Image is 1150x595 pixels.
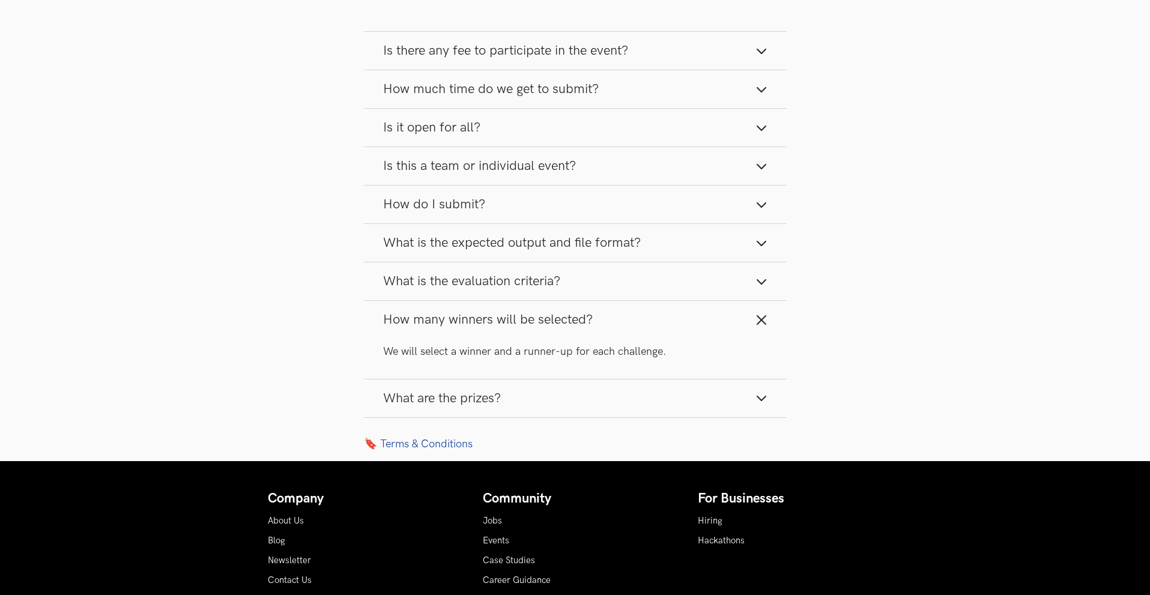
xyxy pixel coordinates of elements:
[364,186,787,223] button: How do I submit?
[383,312,593,328] span: How many winners will be selected?
[698,491,883,507] h4: For Businesses
[268,536,285,546] a: Blog
[483,575,551,585] a: Career Guidance
[383,81,599,97] span: How much time do we get to submit?
[383,235,641,251] span: What is the expected output and file format?
[483,491,668,507] h4: Community
[364,70,787,108] button: How much time do we get to submit?
[364,339,787,378] div: How many winners will be selected?
[364,109,787,146] button: Is it open for all?
[268,491,453,507] h4: Company
[364,32,787,70] button: Is there any fee to participate in the event?
[383,390,501,406] span: What are the prizes?
[383,119,480,136] span: Is it open for all?
[364,379,787,417] button: What are the prizes?
[364,437,787,450] a: 🔖 Terms & Conditions
[383,43,628,59] span: Is there any fee to participate in the event?
[483,516,502,526] a: Jobs
[383,196,485,213] span: How do I submit?
[383,158,576,174] span: Is this a team or individual event?
[268,555,311,566] a: Newsletter
[383,344,767,359] p: We will select a winner and a runner-up for each challenge.
[364,147,787,185] button: Is this a team or individual event?
[268,575,312,585] a: Contact Us
[483,555,535,566] a: Case Studies
[483,536,509,546] a: Events
[268,516,304,526] a: About Us
[698,536,745,546] a: Hackathons
[364,262,787,300] button: What is the evaluation criteria?
[698,516,722,526] a: Hiring
[364,224,787,262] button: What is the expected output and file format?
[364,301,787,339] button: How many winners will be selected?
[383,273,560,289] span: What is the evaluation criteria?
